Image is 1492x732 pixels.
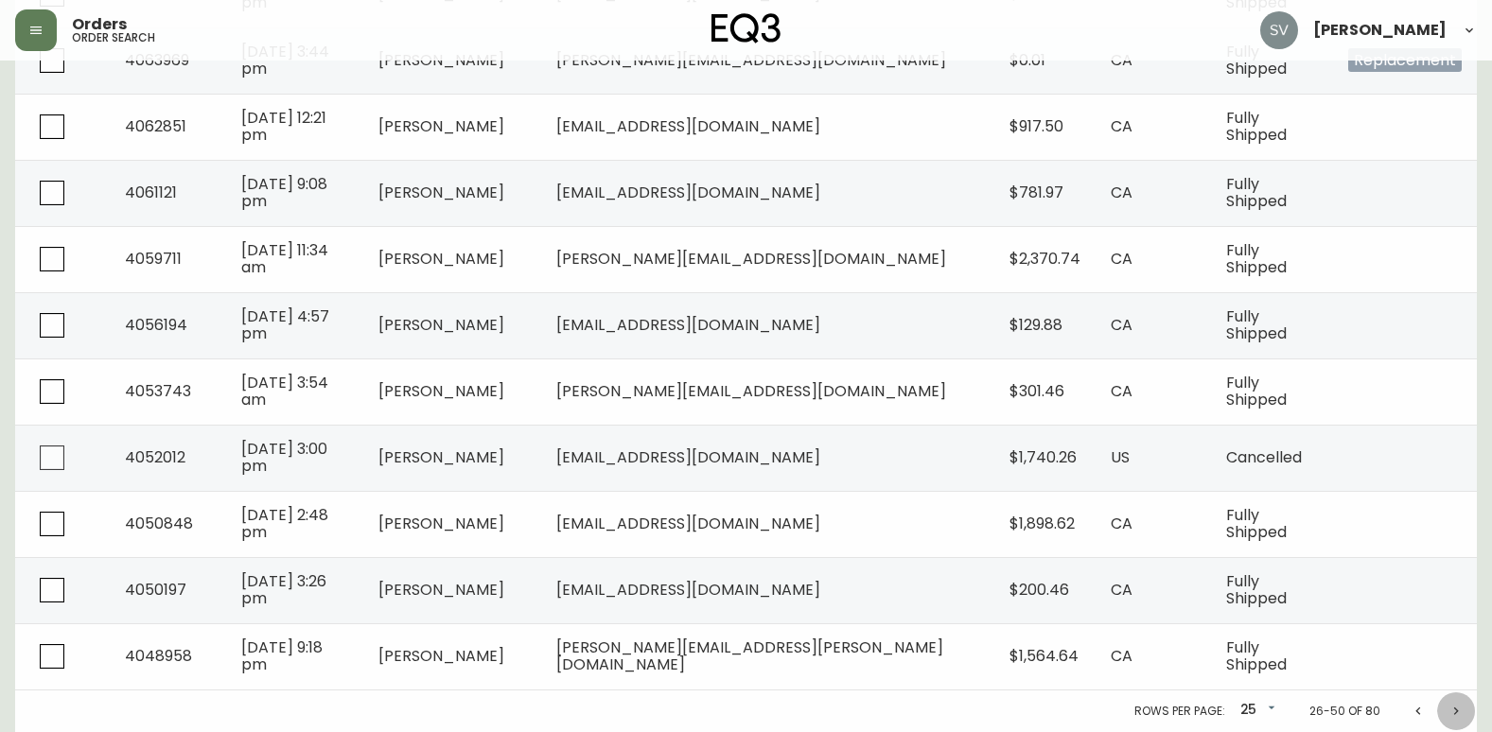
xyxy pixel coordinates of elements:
span: [PERSON_NAME] [378,645,504,667]
span: Cancelled [1226,446,1302,468]
span: $200.46 [1009,579,1069,601]
p: Rows per page: [1134,703,1224,720]
div: 25 [1233,695,1280,726]
span: [PERSON_NAME] [378,182,504,203]
span: [PERSON_NAME] [1313,23,1447,38]
span: CA [1111,513,1132,534]
span: Fully Shipped [1226,239,1287,278]
img: 0ef69294c49e88f033bcbeb13310b844 [1260,11,1298,49]
span: 4053743 [125,380,191,402]
span: Fully Shipped [1226,504,1287,543]
span: 4048958 [125,645,192,667]
span: 4061121 [125,182,177,203]
span: 4050848 [125,513,193,534]
span: [PERSON_NAME] [378,513,504,534]
span: [DATE] 12:21 pm [241,107,326,146]
span: [PERSON_NAME] [378,579,504,601]
span: [DATE] 2:48 pm [241,504,328,543]
span: [DATE] 9:18 pm [241,636,323,675]
span: [EMAIL_ADDRESS][DOMAIN_NAME] [556,314,820,336]
span: [EMAIL_ADDRESS][DOMAIN_NAME] [556,579,820,601]
span: 4052012 [125,446,185,468]
span: Fully Shipped [1226,305,1287,344]
span: [EMAIL_ADDRESS][DOMAIN_NAME] [556,115,820,137]
span: [PERSON_NAME] [378,446,504,468]
span: [PERSON_NAME][EMAIL_ADDRESS][PERSON_NAME][DOMAIN_NAME] [556,636,943,675]
span: [DATE] 9:08 pm [241,173,327,212]
span: CA [1111,645,1132,667]
span: Fully Shipped [1226,107,1287,146]
span: [PERSON_NAME][EMAIL_ADDRESS][DOMAIN_NAME] [556,248,946,270]
span: Fully Shipped [1226,570,1287,609]
span: $1,898.62 [1009,513,1075,534]
span: 4062851 [125,115,186,137]
span: [DATE] 4:57 pm [241,305,329,344]
button: Next page [1437,692,1475,730]
span: 4059711 [125,248,182,270]
span: CA [1111,115,1132,137]
span: [PERSON_NAME] [378,115,504,137]
span: [DATE] 3:26 pm [241,570,326,609]
span: 4056194 [125,314,187,336]
span: [EMAIL_ADDRESS][DOMAIN_NAME] [556,446,820,468]
img: logo [711,13,781,44]
span: $2,370.74 [1009,248,1080,270]
span: Fully Shipped [1226,636,1287,675]
span: [PERSON_NAME][EMAIL_ADDRESS][DOMAIN_NAME] [556,380,946,402]
span: [PERSON_NAME] [378,248,504,270]
span: [DATE] 11:34 am [241,239,328,278]
h5: order search [72,32,155,44]
span: CA [1111,579,1132,601]
span: $1,564.64 [1009,645,1079,667]
span: $917.50 [1009,115,1063,137]
span: $781.97 [1009,182,1063,203]
span: [DATE] 3:00 pm [241,438,327,477]
span: US [1111,446,1130,468]
span: CA [1111,314,1132,336]
span: CA [1111,380,1132,402]
span: Orders [72,17,127,32]
span: [PERSON_NAME] [378,314,504,336]
span: [EMAIL_ADDRESS][DOMAIN_NAME] [556,513,820,534]
span: [PERSON_NAME] [378,380,504,402]
span: [DATE] 3:54 am [241,372,328,410]
span: $301.46 [1009,380,1064,402]
span: CA [1111,248,1132,270]
span: CA [1111,182,1132,203]
button: Previous page [1399,692,1437,730]
span: Fully Shipped [1226,372,1287,410]
span: [EMAIL_ADDRESS][DOMAIN_NAME] [556,182,820,203]
p: 26-50 of 80 [1309,703,1380,720]
span: Fully Shipped [1226,173,1287,212]
span: $1,740.26 [1009,446,1077,468]
span: 4050197 [125,579,186,601]
span: $129.88 [1009,314,1062,336]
